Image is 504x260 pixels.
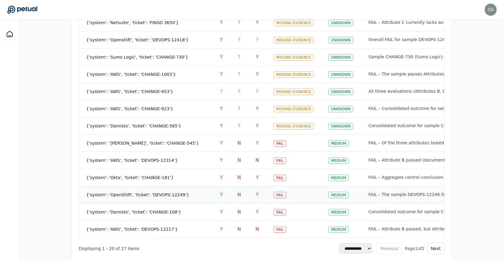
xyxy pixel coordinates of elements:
[368,20,470,25] div: FAIL – Attribute C currently lacks an approved test plan/sign-off. Attributes B and D pass.
[220,123,223,129] span: Y
[255,226,259,232] span: N
[368,209,470,215] div: Consolidated outcome for sample CHANGE-108: • Test Attribute B – PASS (after minor narrative clar...
[256,175,259,180] span: Y
[328,37,353,43] div: UNKNOWN
[256,192,259,197] span: Y
[237,192,241,197] span: N
[255,157,259,163] span: N
[273,157,286,164] div: Fail
[237,157,241,163] span: N
[256,54,259,60] span: Y
[273,209,286,216] div: Fail
[238,123,241,129] span: ?
[273,175,286,181] div: Fail
[238,88,241,94] span: ?
[368,140,470,146] div: FAIL – Of the three attributes tested for sample CHANGE-545, Attributes B and D passed, but Attri...
[328,226,349,233] div: MEDIUM
[220,192,223,197] span: Y
[238,54,241,60] span: ?
[220,140,223,146] span: Y
[238,106,241,111] span: ?
[220,226,223,232] span: Y
[328,106,353,112] div: UNKNOWN
[220,209,223,215] span: Y
[7,5,37,14] a: Go to Dashboard
[485,4,497,16] img: snir+upstart@petual.ai
[256,20,259,25] span: Y
[220,37,223,43] span: Y
[273,20,314,26] div: Missing Evidence
[328,192,349,198] div: MEDIUM
[368,106,470,111] div: FAIL – Consolidated outcome for sample CHANGE-923 is a failure because Attribute C lacks evidence...
[328,88,353,95] div: UNKNOWN
[86,124,181,128] span: {'system': 'Demisto', 'ticket': 'CHANGE-565'}
[238,37,241,43] span: ?
[237,140,241,146] span: N
[86,158,178,163] span: {'system': 'AWS', 'ticket': 'DEVOPS-12314'}
[273,54,314,61] div: Missing Evidence
[273,88,314,95] div: Missing Evidence
[256,71,259,77] span: Y
[256,88,259,94] span: ?
[256,123,259,129] span: Y
[368,175,470,180] div: FAIL – Aggregate control conclusion is Fail because Test Attribute C did not meet policy requirem...
[86,89,173,94] span: {'system': 'AWS', 'ticket': 'CHANGE-953'}
[328,140,349,147] div: MEDIUM
[86,37,189,42] span: {'system': 'Openshift', 'ticket': 'DEVOPS-12418'}
[368,88,470,94] div: All three evaluations (Attributes B, C, and D) reach the identical conclusion: required evidence ...
[273,37,314,43] div: Missing Evidence
[238,71,241,77] span: ?
[220,88,223,94] span: ?
[328,175,349,181] div: MEDIUM
[368,123,470,129] div: Consolidated outcome for sample CHANGE-565 (Demisto): • Attribute B – PASS (ticket fully document...
[256,209,259,215] span: Y
[273,192,286,198] div: Fail
[368,54,470,60] div: Sample CHANGE-730 (Sumo Logic): • Test Attribute B – PASS (documentation complete) – minor date-f...
[86,141,199,146] span: {'system': '[PERSON_NAME]', 'ticket': 'CHANGE-545'}
[273,226,286,233] div: Fail
[368,157,470,163] div: FAIL – Attribute B passed (documentation adequate), but Attribute C failed (no pre-production tes...
[220,175,223,180] span: Y
[86,20,178,25] span: {'system': 'Netsuite', 'ticket': 'FINSD 3650'}
[237,175,241,180] span: N
[237,209,241,215] span: N
[220,106,223,111] span: Y
[368,226,470,232] div: FAIL – Attribute B passed, but Attributes C and D failed; therefore the sample does not satisfy a...
[368,71,470,77] div: FAIL – The sample passes Attributes B and D, but fails Attribute C due to missing evidence of pre...
[86,227,178,232] span: {'system': 'AWS', 'ticket': 'DEVOPS-12217'}
[273,140,286,147] div: Fail
[368,192,470,197] div: FAIL – The sample DEVOPS-12249 fails overall because Test Attribute C did not meet control requir...
[427,243,445,254] button: Next
[238,20,241,25] span: ?
[328,123,353,130] div: UNKNOWN
[237,226,241,232] span: N
[86,55,188,59] span: {'system': 'Sumo Logic', 'ticket': 'CHANGE-730'}
[328,71,353,78] div: UNKNOWN
[328,54,353,61] div: UNKNOWN
[256,140,259,146] span: Y
[256,106,259,111] span: Y
[220,54,223,60] span: Y
[377,243,402,254] button: Previous
[220,20,223,25] span: Y
[273,123,314,130] div: Missing Evidence
[328,20,353,26] div: UNKNOWN
[328,157,349,164] div: MEDIUM
[220,71,223,77] span: Y
[405,246,424,252] span: Page 1 of 2
[220,157,223,163] span: Y
[86,175,174,180] span: {'system': 'Okta', 'ticket': 'CHANGE-181'}
[2,27,17,41] a: Dashboard
[256,37,259,43] span: ?
[328,209,349,216] div: MEDIUM
[273,71,314,78] div: Missing Evidence
[79,246,140,252] div: Displaying 1 - 20 of 27 items
[86,192,189,197] span: {'system': 'OpenShift', 'ticket': 'DEVOPS-12249'}
[86,106,173,111] span: {'system': 'AWS', 'ticket': 'CHANGE-923'}
[86,210,181,214] span: {'system': 'Demisto', 'ticket': 'CHANGE-108'}
[86,72,176,77] span: {'system': 'AWS', 'ticket': 'CHANGE-1003'}
[273,106,314,112] div: Missing Evidence
[368,37,470,43] div: Overall FAIL for sample DEVOPS-12418: Test Attribute B passes, but Attributes C and D fail due to...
